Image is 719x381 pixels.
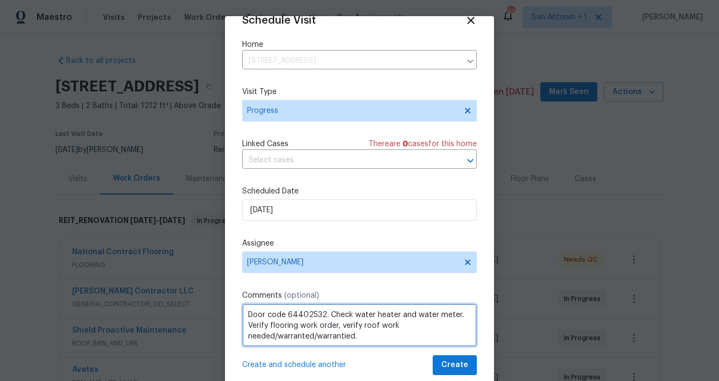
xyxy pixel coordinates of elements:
[242,290,477,301] label: Comments
[242,53,461,69] input: Enter in an address
[284,292,319,299] span: (optional)
[441,358,468,372] span: Create
[369,139,477,149] span: There are case s for this home
[242,152,447,169] input: Select cases
[242,15,316,26] span: Schedule Visit
[242,186,477,197] label: Scheduled Date
[403,140,408,148] span: 0
[242,238,477,249] label: Assignee
[242,39,477,50] label: Home
[247,258,458,267] span: [PERSON_NAME]
[242,199,477,221] input: M/D/YYYY
[242,360,346,370] span: Create and schedule another
[433,355,477,375] button: Create
[465,15,477,26] span: Close
[242,139,288,149] span: Linked Cases
[242,87,477,97] label: Visit Type
[242,304,477,347] textarea: Door code 64402532. Check water heater and water meter. Verify flooring work order, verify roof w...
[247,105,456,116] span: Progress
[463,153,478,168] button: Open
